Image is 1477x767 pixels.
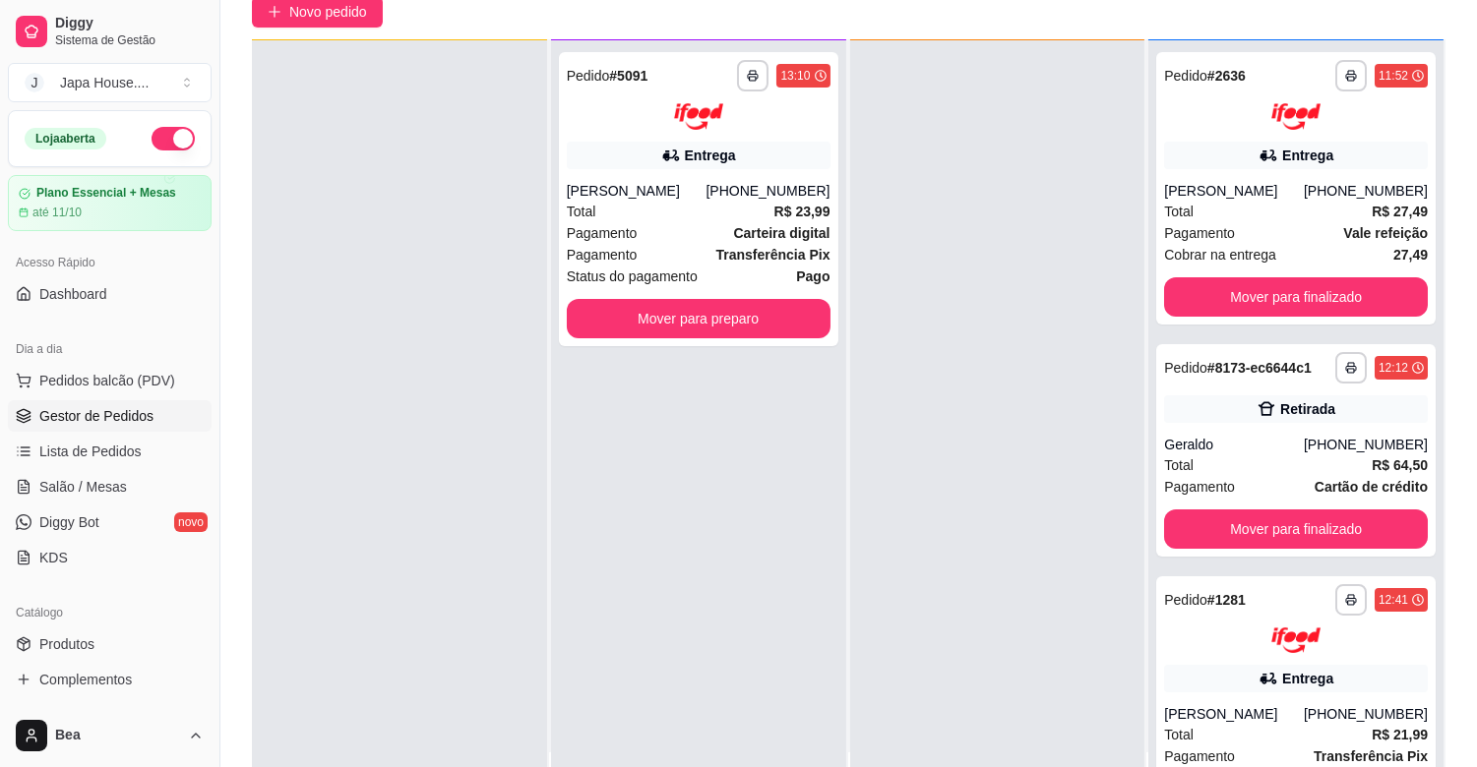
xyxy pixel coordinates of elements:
span: Pagamento [1164,745,1235,767]
a: Plano Essencial + Mesasaté 11/10 [8,175,212,231]
div: Acesso Rápido [8,247,212,278]
a: KDS [8,542,212,573]
span: Pagamento [1164,476,1235,498]
span: Produtos [39,634,94,654]
a: Lista de Pedidos [8,436,212,467]
img: ifood [674,103,723,130]
span: Total [1164,724,1194,745]
strong: Transferência Pix [716,247,831,263]
div: Catálogo [8,597,212,628]
span: Cobrar na entrega [1164,244,1276,265]
strong: R$ 64,50 [1372,457,1428,473]
article: Plano Essencial + Mesas [36,186,176,201]
span: Total [1164,454,1194,476]
a: DiggySistema de Gestão [8,8,212,55]
span: J [25,73,44,92]
button: Bea [8,712,212,759]
span: Bea [55,727,180,744]
strong: Cartão de crédito [1315,479,1428,495]
a: Gestor de Pedidos [8,400,212,432]
strong: Vale refeição [1343,225,1428,241]
div: [PHONE_NUMBER] [1304,704,1428,724]
a: Salão / Mesas [8,471,212,502]
a: Diggy Botnovo [8,506,212,538]
div: Entrega [685,146,736,165]
div: Japa House. ... [60,73,149,92]
div: Entrega [1282,669,1333,688]
span: Pedido [1164,360,1207,376]
div: 12:12 [1379,360,1408,376]
span: Status do pagamento [567,265,698,287]
button: Mover para finalizado [1164,509,1428,549]
span: KDS [39,548,68,567]
a: Dashboard [8,278,212,310]
span: Total [567,201,596,222]
strong: # 2636 [1207,68,1246,84]
strong: Carteira digital [733,225,830,241]
a: Produtos [8,628,212,660]
div: 13:10 [780,68,810,84]
button: Alterar Status [152,127,195,150]
span: plus [268,5,281,19]
button: Pedidos balcão (PDV) [8,365,212,396]
span: Pedido [567,68,610,84]
span: Pedido [1164,592,1207,608]
span: Sistema de Gestão [55,32,204,48]
button: Mover para preparo [567,299,831,338]
strong: Transferência Pix [1314,748,1428,764]
div: [PERSON_NAME] [567,181,707,201]
span: Gestor de Pedidos [39,406,154,426]
span: Complementos [39,670,132,689]
strong: 27,49 [1393,247,1428,263]
span: Total [1164,201,1194,222]
span: Lista de Pedidos [39,442,142,461]
article: até 11/10 [32,205,82,220]
div: [PHONE_NUMBER] [1304,435,1428,454]
div: 12:41 [1379,592,1408,608]
span: Pagamento [567,244,638,265]
strong: # 8173-ec6644c1 [1207,360,1312,376]
div: Dia a dia [8,333,212,365]
div: Loja aberta [25,128,106,149]
button: Select a team [8,63,212,102]
span: Novo pedido [289,1,367,23]
div: [PERSON_NAME] [1164,704,1304,724]
div: [PERSON_NAME] [1164,181,1304,201]
img: ifood [1271,627,1321,654]
a: Complementos [8,664,212,695]
strong: Pago [796,268,830,284]
div: 11:52 [1379,68,1408,84]
div: [PHONE_NUMBER] [1304,181,1428,201]
img: ifood [1271,103,1321,130]
span: Pagamento [1164,222,1235,244]
span: Diggy [55,15,204,32]
strong: R$ 27,49 [1372,204,1428,219]
span: Pagamento [567,222,638,244]
div: Retirada [1280,399,1335,419]
div: [PHONE_NUMBER] [706,181,830,201]
strong: R$ 23,99 [774,204,831,219]
span: Pedidos balcão (PDV) [39,371,175,390]
span: Diggy Bot [39,512,99,532]
strong: R$ 21,99 [1372,727,1428,742]
strong: # 5091 [609,68,647,84]
span: Dashboard [39,284,107,304]
button: Mover para finalizado [1164,277,1428,317]
span: Pedido [1164,68,1207,84]
div: Geraldo [1164,435,1304,454]
strong: # 1281 [1207,592,1246,608]
div: Entrega [1282,146,1333,165]
span: Salão / Mesas [39,477,127,497]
